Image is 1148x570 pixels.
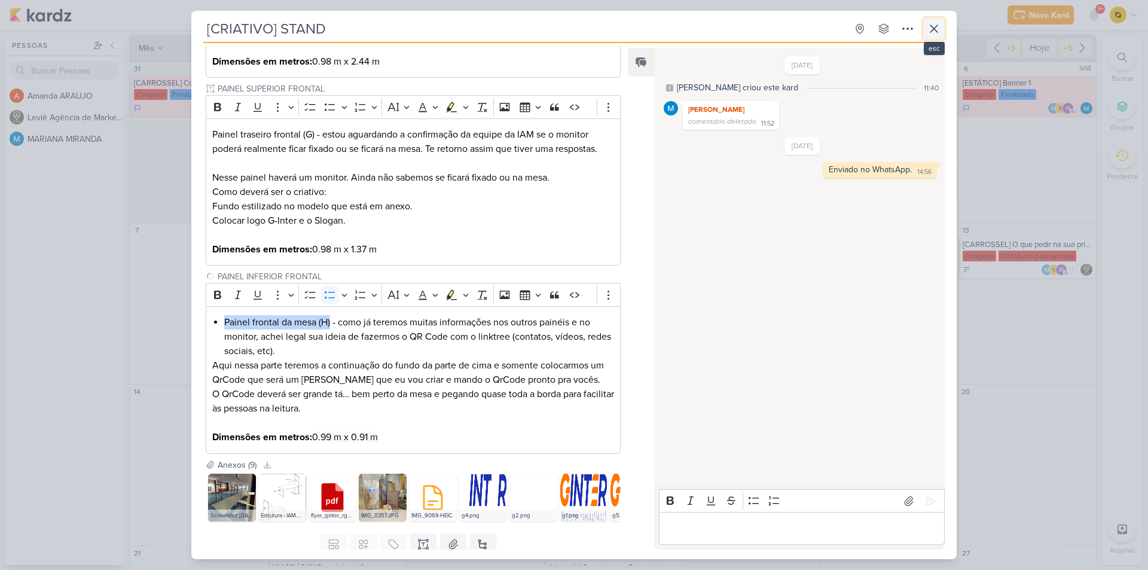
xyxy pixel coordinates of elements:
span: Como deverá ser o criativo: [212,186,326,198]
strong: Dimensões em metros: [212,431,312,443]
img: hXWqo90alXnJCtfOZyNNmdY60FvpdQGYxUr5BgSP.png [258,474,306,522]
img: FeexsNuVb19MNX9AgDuWC44tkKN3bpZZ3G4bgLjp.png [610,474,658,522]
div: Editor editing area: main [206,118,621,266]
span: Aqui nessa parte teremos a continuação do fundo da parte de cima e somente colocarmos um QrCode q... [212,359,604,386]
div: g5.png [610,510,658,522]
div: Editor editing area: main [206,306,621,454]
div: Editor editing area: main [659,512,945,545]
div: g4.png [459,510,507,522]
div: Editor toolbar [206,95,621,118]
div: Editor toolbar [659,489,945,513]
span: 0.99 m x 0.91 m [312,431,378,443]
div: 11:52 [761,119,774,129]
input: Kard Sem Título [203,18,847,39]
div: 11:40 [924,83,939,93]
span: Painel traseiro frontal (G) - estou aguardando a confirmação da equipe da IAM se o monitor poderá... [212,129,597,155]
img: h2ZHKNRUKSfC3ILr56av6IXrt4mzxch8h1XuFxmO.png [509,474,557,522]
div: flyer_ginter_rgb.pdf [309,510,356,522]
div: IMG_9069.HEIC [409,510,457,522]
div: esc [924,42,945,55]
span: Nesse painel haverá um monitor. Ainda não sabemos se ficará fixado ou na mesa. [212,172,549,184]
div: g2.png [509,510,557,522]
div: Screenshot [DATE] 165423.png [208,510,256,522]
img: 6oXJr7sJu93rbZgX6jbqxUrPi5ETX8YgyVitg6Pl.png [208,474,256,522]
input: Texto sem título [215,83,621,95]
span: O QrCode deverá ser grande tá… bem perto da mesa e pegando quase toda a borda para facilitar às p... [212,388,614,414]
img: 8TRGqOY1guzja3FE3grGLB11VEU1A2xfAm3oTJPE.png [459,474,507,522]
span: Fundo estilizado no modelo que está em anexo. [212,200,413,212]
span: 0.98 m x 2.44 m [312,56,380,68]
div: IMG_0357.JPG [359,510,407,522]
div: [PERSON_NAME] criou este kard [677,81,798,94]
strong: Dimensões em metros: [212,243,312,255]
span: Colocar logo G-Inter e o Slogan. [212,215,346,227]
input: Texto sem título [215,270,621,283]
span: Painel frontal da mesa (H) - como já teremos muitas informações nos outros painéis e no monitor, ... [224,316,611,357]
div: 14:56 [917,167,932,177]
span: comentário deletado [688,117,756,126]
img: MARIANA MIRANDA [664,101,678,115]
span: 0.98 m x 1.37 m [312,243,377,255]
img: wlTSsVHl4lOkGRmZEMrftj7sQB9MlTQtC7WvTrIg.png [560,474,607,522]
div: Estrutura - IAM.png [258,510,306,522]
div: Anexos (9) [218,459,257,471]
div: g1.png [560,510,607,522]
strong: Dimensões em metros: [212,56,312,68]
div: Enviado no WhatsApp. [829,164,912,175]
img: dvPgihj4YTCniF7wg3V2XDejG5oVJc2VSDmf6kCS.jpg [359,474,407,522]
div: [PERSON_NAME] [685,103,777,115]
div: Editor toolbar [206,283,621,306]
